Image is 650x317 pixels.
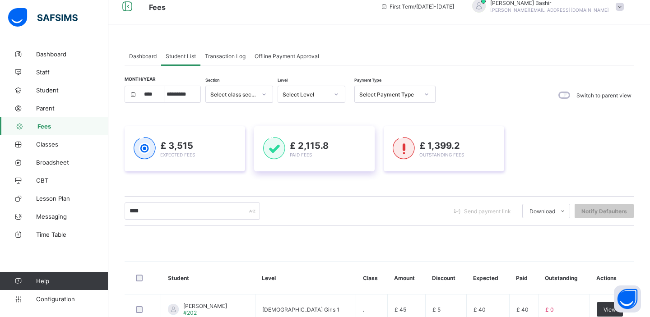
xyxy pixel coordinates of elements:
span: . [363,306,364,313]
span: £ 40 [474,306,486,313]
span: Messaging [36,213,108,220]
span: Outstanding Fees [419,152,464,157]
span: Parent [36,105,108,112]
button: Open asap [614,285,641,312]
span: session/term information [381,3,454,10]
span: Level [278,78,288,83]
th: Level [255,262,356,294]
span: Month/Year [125,76,156,82]
th: Paid [509,262,538,294]
th: Amount [387,262,425,294]
span: Broadsheet [36,159,108,166]
span: Lesson Plan [36,195,108,202]
th: Student [161,262,255,294]
span: Section [205,78,219,83]
span: Send payment link [464,208,511,215]
span: Dashboard [36,51,108,58]
span: [PERSON_NAME] [183,303,227,309]
span: Payment Type [354,78,381,83]
span: £ 5 [432,306,441,313]
img: paid-1.3eb1404cbcb1d3b736510a26bbfa3ccb.svg [263,137,285,160]
span: £ 2,115.8 [290,140,329,151]
th: Expected [466,262,509,294]
div: Select Level [283,91,329,98]
span: Transaction Log [205,53,246,60]
div: Select class section [210,91,256,98]
span: CBT [36,177,108,184]
span: Student [36,87,108,94]
span: Staff [36,69,108,76]
th: Class [356,262,388,294]
th: Discount [425,262,466,294]
span: #202 [183,309,197,316]
span: £ 45 [395,306,406,313]
span: Dashboard [129,53,157,60]
span: Fees [149,3,166,12]
span: Classes [36,141,108,148]
img: outstanding-1.146d663e52f09953f639664a84e30106.svg [393,137,415,160]
span: Expected Fees [160,152,195,157]
img: expected-1.03dd87d44185fb6c27cc9b2570c10499.svg [134,137,156,160]
th: Actions [590,262,634,294]
span: Configuration [36,295,108,303]
span: Help [36,277,108,285]
span: Offline Payment Approval [255,53,319,60]
div: Select Payment Type [359,91,419,98]
span: £ 40 [516,306,529,313]
span: £ 3,515 [160,140,193,151]
span: View [604,306,616,313]
img: safsims [8,8,78,27]
th: Outstanding [538,262,590,294]
span: £ 1,399.2 [419,140,460,151]
span: Download [529,208,555,215]
span: [PERSON_NAME][EMAIL_ADDRESS][DOMAIN_NAME] [490,7,609,13]
span: Student List [166,53,196,60]
span: Time Table [36,231,108,238]
label: Switch to parent view [576,92,631,99]
span: [DEMOGRAPHIC_DATA] Girls 1 [262,306,339,313]
span: Paid Fees [290,152,312,157]
span: £ 0 [545,306,554,313]
span: Notify Defaulters [581,208,627,215]
span: Fees [37,123,108,130]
